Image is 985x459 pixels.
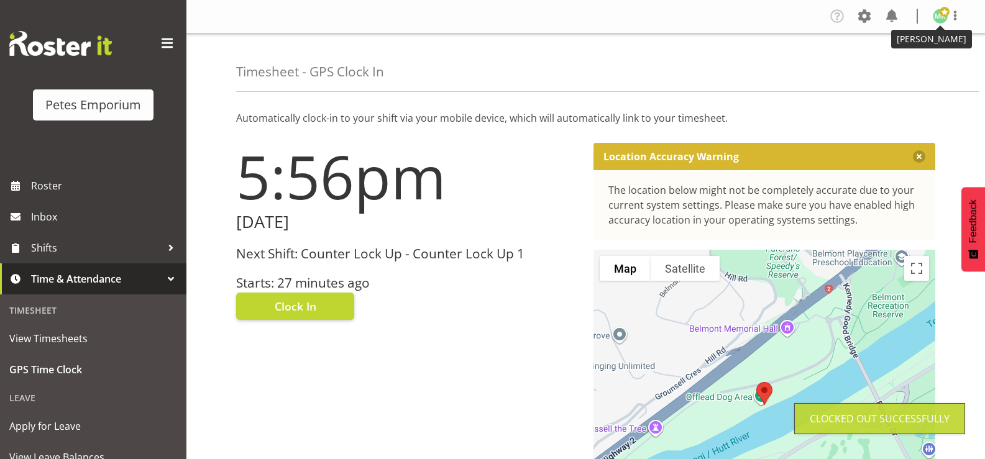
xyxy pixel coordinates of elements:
[933,9,948,24] img: melanie-richardson713.jpg
[3,323,183,354] a: View Timesheets
[9,417,177,435] span: Apply for Leave
[9,329,177,348] span: View Timesheets
[968,199,979,243] span: Feedback
[913,150,925,163] button: Close message
[603,150,739,163] p: Location Accuracy Warning
[275,298,316,314] span: Clock In
[31,239,162,257] span: Shifts
[651,256,720,281] button: Show satellite imagery
[810,411,950,426] div: Clocked out Successfully
[236,143,579,210] h1: 5:56pm
[31,176,180,195] span: Roster
[608,183,921,227] div: The location below might not be completely accurate due to your current system settings. Please m...
[3,354,183,385] a: GPS Time Clock
[236,212,579,232] h2: [DATE]
[3,298,183,323] div: Timesheet
[31,207,180,226] span: Inbox
[961,187,985,271] button: Feedback - Show survey
[236,247,579,261] h3: Next Shift: Counter Lock Up - Counter Lock Up 1
[31,270,162,288] span: Time & Attendance
[3,385,183,411] div: Leave
[3,411,183,442] a: Apply for Leave
[45,96,141,114] div: Petes Emporium
[236,293,354,320] button: Clock In
[9,31,112,56] img: Rosterit website logo
[9,360,177,379] span: GPS Time Clock
[236,276,579,290] h3: Starts: 27 minutes ago
[236,111,935,125] p: Automatically clock-in to your shift via your mobile device, which will automatically link to you...
[600,256,651,281] button: Show street map
[236,65,384,79] h4: Timesheet - GPS Clock In
[904,256,929,281] button: Toggle fullscreen view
